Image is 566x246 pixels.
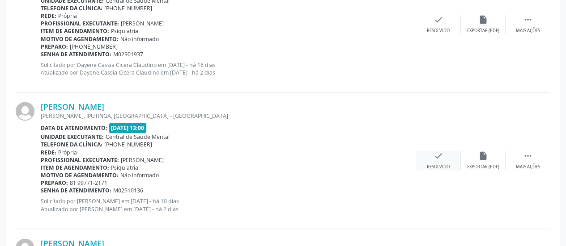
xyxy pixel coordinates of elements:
[516,164,540,170] div: Mais ações
[41,156,119,164] b: Profissional executante:
[41,124,107,132] b: Data de atendimento:
[121,156,164,164] span: [PERSON_NAME]
[58,12,77,20] span: Própria
[523,151,533,161] i: 
[467,28,499,34] div: Exportar (PDF)
[41,50,111,58] b: Senha de atendimento:
[41,4,102,12] b: Telefone da clínica:
[41,102,104,112] a: [PERSON_NAME]
[121,20,164,27] span: [PERSON_NAME]
[41,112,416,120] div: [PERSON_NAME], IPUTINGA, [GEOGRAPHIC_DATA] - [GEOGRAPHIC_DATA]
[58,149,77,156] span: Própria
[41,61,416,76] p: Solicitado por Dayene Cassia Cicera Claudino em [DATE] - há 16 dias Atualizado por Dayene Cassia ...
[104,141,152,148] span: [PHONE_NUMBER]
[113,50,143,58] span: M02901937
[41,179,68,187] b: Preparo:
[467,164,499,170] div: Exportar (PDF)
[70,179,107,187] span: 81 99771-2171
[516,28,540,34] div: Mais ações
[70,43,118,50] span: [PHONE_NUMBER]
[478,151,488,161] i: insert_drive_file
[41,43,68,50] b: Preparo:
[434,151,443,161] i: check
[41,149,56,156] b: Rede:
[113,187,143,194] span: M02910136
[41,133,104,141] b: Unidade executante:
[16,102,34,121] img: img
[41,141,102,148] b: Telefone da clínica:
[41,12,56,20] b: Rede:
[523,15,533,25] i: 
[434,15,443,25] i: check
[41,164,109,171] b: Item de agendamento:
[120,171,159,179] span: Não informado
[41,35,119,43] b: Motivo de agendamento:
[106,133,170,141] span: Central de Saude Mental
[41,171,119,179] b: Motivo de agendamento:
[111,27,138,35] span: Psiquiatria
[111,164,138,171] span: Psiquiatria
[41,197,416,213] p: Solicitado por [PERSON_NAME] em [DATE] - há 10 dias Atualizado por [PERSON_NAME] em [DATE] - há 2...
[478,15,488,25] i: insert_drive_file
[109,123,147,133] span: [DATE] 13:00
[427,164,450,170] div: Resolvido
[120,35,159,43] span: Não informado
[41,20,119,27] b: Profissional executante:
[104,4,152,12] span: [PHONE_NUMBER]
[427,28,450,34] div: Resolvido
[41,27,109,35] b: Item de agendamento:
[41,187,111,194] b: Senha de atendimento:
